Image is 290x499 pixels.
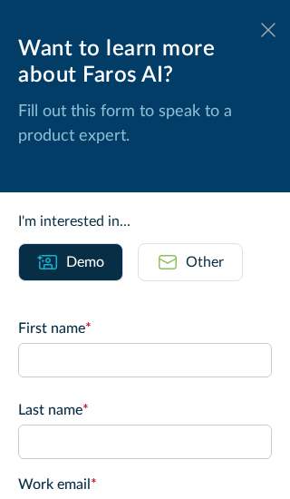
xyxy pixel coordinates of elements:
div: Other [186,251,224,273]
div: Want to learn more about Faros AI? [18,36,272,89]
div: I'm interested in... [18,210,272,232]
div: Demo [66,251,104,273]
p: Fill out this form to speak to a product expert. [18,100,272,149]
label: First name [18,318,272,339]
label: Last name [18,399,272,421]
label: Work email [18,474,272,495]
